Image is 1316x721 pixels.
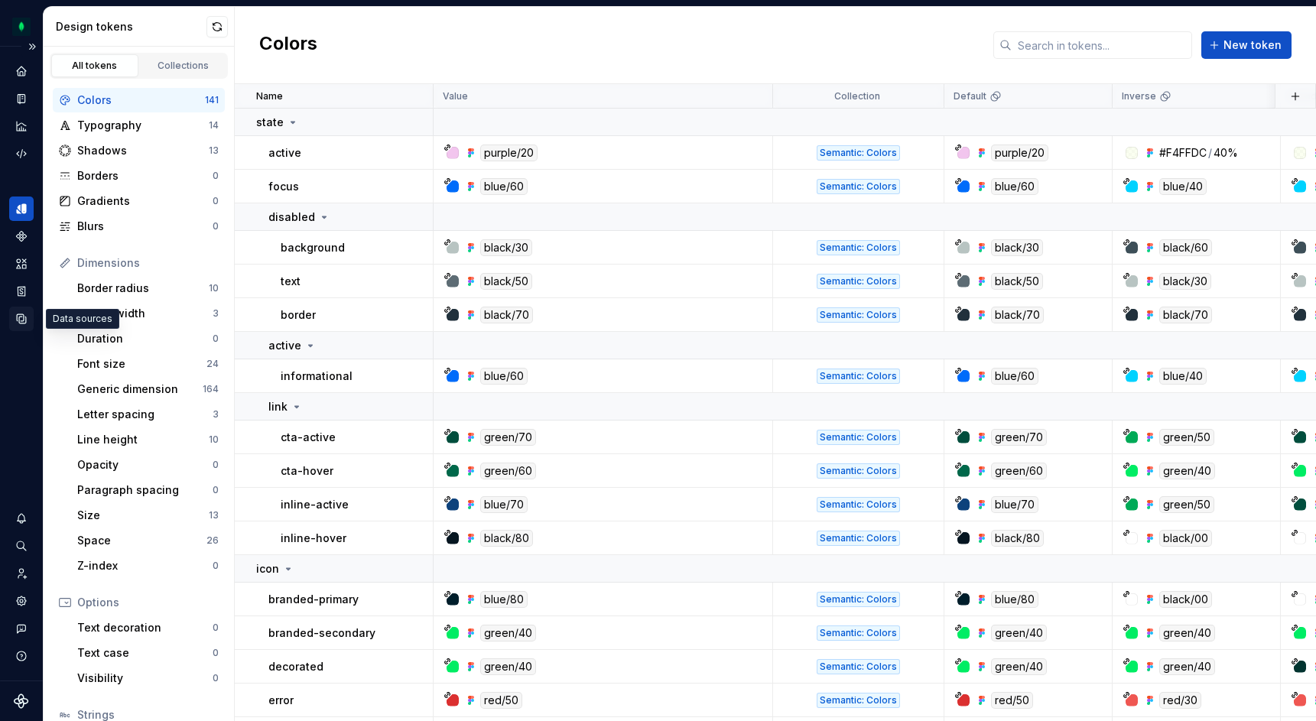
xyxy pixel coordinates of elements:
div: Semantic: Colors [817,497,900,512]
div: 0 [213,622,219,634]
div: 13 [209,145,219,157]
div: Gradients [77,193,213,209]
div: 141 [205,94,219,106]
p: branded-secondary [268,625,375,641]
div: Duration [77,331,213,346]
div: blue/60 [991,178,1038,195]
div: red/50 [991,692,1033,709]
div: Semantic: Colors [817,179,900,194]
a: Settings [9,589,34,613]
a: Components [9,224,34,248]
button: Contact support [9,616,34,641]
p: branded-primary [268,592,359,607]
div: green/40 [480,625,536,641]
a: Design tokens [9,196,34,221]
div: green/40 [991,625,1047,641]
div: black/00 [1159,591,1212,608]
h2: Colors [259,31,317,59]
div: Design tokens [56,19,206,34]
div: blue/60 [480,178,528,195]
a: Documentation [9,86,34,111]
p: disabled [268,209,315,225]
div: Home [9,59,34,83]
div: 3 [213,307,219,320]
a: Invite team [9,561,34,586]
div: black/80 [991,530,1044,547]
a: Font size24 [71,352,225,376]
div: 13 [209,509,219,521]
p: Value [443,90,468,102]
span: New token [1223,37,1282,53]
p: error [268,693,294,708]
div: black/70 [480,307,533,323]
div: 24 [206,358,219,370]
p: active [268,145,301,161]
div: 0 [213,333,219,345]
div: black/70 [1159,307,1212,323]
div: 0 [213,560,219,572]
div: Blurs [77,219,213,234]
div: Line height [77,432,209,447]
a: Z-index0 [71,554,225,578]
div: Semantic: Colors [817,625,900,641]
div: Semantic: Colors [817,592,900,607]
div: 40% [1214,145,1238,161]
div: green/70 [480,429,536,446]
p: decorated [268,659,323,674]
div: 0 [213,484,219,496]
div: Dimensions [77,255,219,271]
div: black/00 [1159,530,1212,547]
a: Visibility0 [71,666,225,690]
div: Semantic: Colors [817,369,900,384]
div: 0 [213,170,219,182]
button: Search ⌘K [9,534,34,558]
div: Collections [145,60,222,72]
div: 0 [213,220,219,232]
div: black/70 [991,307,1044,323]
div: blue/40 [1159,368,1207,385]
div: Generic dimension [77,382,203,397]
div: 14 [209,119,219,132]
p: background [281,240,345,255]
div: Border width [77,306,213,321]
a: Data sources [9,307,34,331]
div: green/40 [1159,463,1215,479]
input: Search in tokens... [1012,31,1192,59]
p: link [268,399,288,414]
div: 10 [209,434,219,446]
a: Border width3 [71,301,225,326]
div: Data sources [46,309,119,329]
div: black/60 [1159,239,1212,256]
div: black/30 [991,239,1043,256]
a: Generic dimension164 [71,377,225,401]
a: Letter spacing3 [71,402,225,427]
div: Semantic: Colors [817,463,900,479]
div: All tokens [57,60,133,72]
div: red/50 [480,692,522,709]
div: Notifications [9,506,34,531]
p: Name [256,90,283,102]
div: 0 [213,459,219,471]
p: focus [268,179,299,194]
div: 0 [213,647,219,659]
div: Space [77,533,206,548]
div: Text decoration [77,620,213,635]
a: Colors141 [53,88,225,112]
div: Size [77,508,209,523]
a: Typography14 [53,113,225,138]
div: Analytics [9,114,34,138]
p: inline-active [281,497,349,512]
img: c58756a3-8a29-4b4b-9d30-f654aac74528.png [12,18,31,36]
a: Line height10 [71,427,225,452]
a: Size13 [71,503,225,528]
div: Letter spacing [77,407,213,422]
p: inline-hover [281,531,346,546]
div: blue/80 [991,591,1038,608]
button: Expand sidebar [21,36,43,57]
a: Duration0 [71,326,225,351]
div: purple/20 [991,145,1048,161]
div: Storybook stories [9,279,34,304]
